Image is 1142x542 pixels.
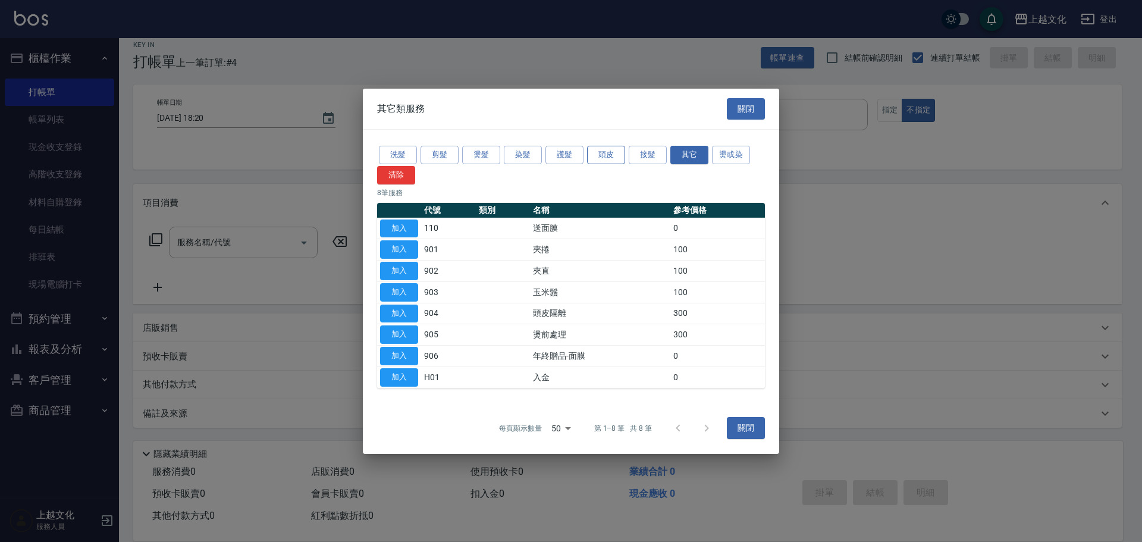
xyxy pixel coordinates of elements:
button: 加入 [380,325,418,344]
button: 燙髮 [462,146,500,164]
button: 燙或染 [712,146,750,164]
th: 名稱 [530,202,670,218]
th: 代號 [421,202,476,218]
td: 送面膜 [530,218,670,239]
th: 類別 [476,202,531,218]
button: 染髮 [504,146,542,164]
p: 每頁顯示數量 [499,423,542,434]
button: 護髮 [545,146,583,164]
td: 905 [421,324,476,346]
button: 加入 [380,368,418,387]
td: 燙前處理 [530,324,670,346]
td: 夾捲 [530,239,670,261]
button: 接髮 [629,146,667,164]
td: 902 [421,260,476,281]
button: 加入 [380,304,418,322]
button: 關閉 [727,98,765,120]
td: 100 [670,260,765,281]
td: 入金 [530,366,670,388]
td: 300 [670,324,765,346]
td: 0 [670,218,765,239]
td: 頭皮隔離 [530,303,670,324]
td: 100 [670,239,765,261]
td: 0 [670,345,765,366]
button: 加入 [380,283,418,302]
td: 100 [670,281,765,303]
td: 904 [421,303,476,324]
td: 901 [421,239,476,261]
td: 906 [421,345,476,366]
button: 洗髮 [379,146,417,164]
button: 清除 [377,166,415,184]
button: 加入 [380,347,418,365]
button: 剪髮 [421,146,459,164]
span: 其它類服務 [377,103,425,115]
p: 8 筆服務 [377,187,765,198]
button: 加入 [380,240,418,259]
td: 0 [670,366,765,388]
div: 50 [547,412,575,444]
button: 關閉 [727,417,765,439]
button: 加入 [380,219,418,237]
td: 玉米鬚 [530,281,670,303]
td: 300 [670,303,765,324]
th: 參考價格 [670,202,765,218]
td: 年終贈品-面膜 [530,345,670,366]
td: 110 [421,218,476,239]
td: H01 [421,366,476,388]
button: 加入 [380,262,418,280]
td: 夾直 [530,260,670,281]
button: 其它 [670,146,708,164]
td: 903 [421,281,476,303]
button: 頭皮 [587,146,625,164]
p: 第 1–8 筆 共 8 筆 [594,423,652,434]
